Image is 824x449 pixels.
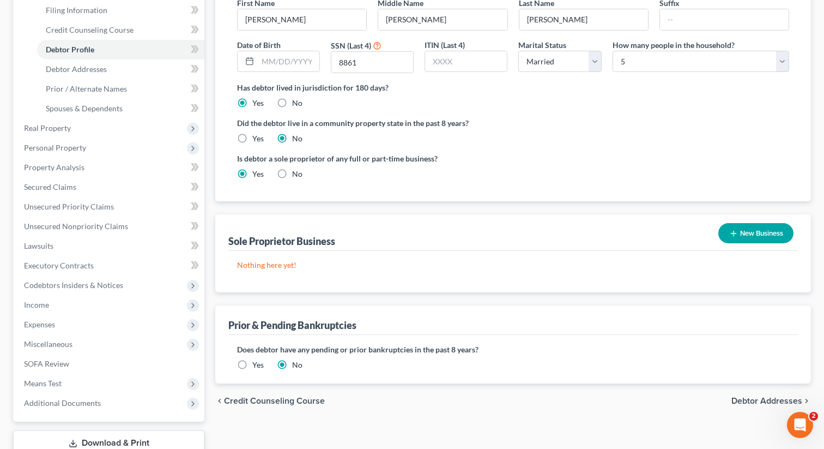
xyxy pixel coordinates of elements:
label: No [292,169,302,179]
span: Unsecured Priority Claims [24,202,114,211]
button: chevron_left Credit Counseling Course [215,397,325,405]
input: XXXX [331,52,413,73]
input: M.I [378,9,507,30]
p: Nothing here yet! [237,260,789,271]
a: Executory Contracts [15,256,204,276]
a: Secured Claims [15,177,204,197]
label: Date of Birth [237,39,281,51]
span: Means Test [24,379,62,388]
label: No [292,98,302,109]
button: New Business [718,223,793,243]
span: 2 [809,412,818,421]
a: Lawsuits [15,236,204,256]
label: How many people in the household? [613,39,735,51]
input: -- [238,9,366,30]
a: Debtor Addresses [37,59,204,79]
span: Real Property [24,123,71,133]
label: Did the debtor live in a community property state in the past 8 years? [237,117,789,129]
label: Does debtor have any pending or prior bankruptcies in the past 8 years? [237,344,789,355]
span: Spouses & Dependents [46,104,123,113]
label: Yes [252,98,264,109]
iframe: Intercom live chat [787,412,813,438]
label: Has debtor lived in jurisdiction for 180 days? [237,82,789,93]
label: Yes [252,360,264,370]
a: Spouses & Dependents [37,99,204,118]
span: SOFA Review [24,359,69,368]
span: Expenses [24,320,55,329]
a: SOFA Review [15,354,204,374]
i: chevron_left [215,397,224,405]
span: Debtor Profile [46,45,94,54]
input: XXXX [425,51,507,72]
span: Personal Property [24,143,86,152]
span: Lawsuits [24,241,53,250]
a: Debtor Profile [37,40,204,59]
a: Filing Information [37,1,204,20]
span: Credit Counseling Course [46,25,134,34]
label: No [292,133,302,144]
span: Miscellaneous [24,339,72,349]
label: ITIN (Last 4) [425,39,465,51]
a: Property Analysis [15,158,204,177]
span: Filing Information [46,5,107,15]
span: Credit Counseling Course [224,397,325,405]
span: Prior / Alternate Names [46,84,127,93]
button: Debtor Addresses chevron_right [731,397,811,405]
input: -- [519,9,648,30]
span: Codebtors Insiders & Notices [24,280,123,290]
div: Prior & Pending Bankruptcies [228,319,356,332]
label: Yes [252,169,264,179]
span: Secured Claims [24,182,76,191]
a: Unsecured Nonpriority Claims [15,217,204,236]
span: Income [24,300,49,309]
input: MM/DD/YYYY [258,51,319,72]
label: No [292,360,302,370]
span: Property Analysis [24,163,84,172]
div: Sole Proprietor Business [228,235,335,248]
span: Unsecured Nonpriority Claims [24,221,128,231]
span: Additional Documents [24,398,101,408]
input: -- [660,9,789,30]
label: Is debtor a sole proprietor of any full or part-time business? [237,153,508,164]
label: Yes [252,133,264,144]
span: Debtor Addresses [46,64,107,74]
span: Debtor Addresses [731,397,802,405]
a: Unsecured Priority Claims [15,197,204,217]
a: Prior / Alternate Names [37,79,204,99]
a: Credit Counseling Course [37,20,204,40]
label: SSN (Last 4) [331,40,371,51]
label: Marital Status [518,39,566,51]
span: Executory Contracts [24,261,94,270]
i: chevron_right [802,397,811,405]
